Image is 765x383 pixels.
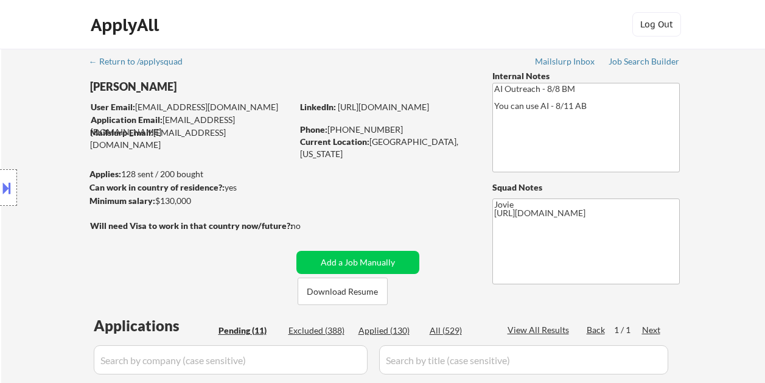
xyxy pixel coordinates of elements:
button: Add a Job Manually [296,251,419,274]
input: Search by company (case sensitive) [94,345,368,374]
div: Back [587,324,606,336]
div: Next [642,324,662,336]
div: ApplyAll [91,15,162,35]
strong: Phone: [300,124,327,135]
button: Download Resume [298,278,388,305]
div: Applications [94,318,214,333]
a: ← Return to /applysquad [89,57,194,69]
strong: Current Location: [300,136,369,147]
button: Log Out [632,12,681,37]
div: Job Search Builder [609,57,680,66]
div: [PHONE_NUMBER] [300,124,472,136]
div: Squad Notes [492,181,680,194]
div: Excluded (388) [288,325,349,337]
a: Job Search Builder [609,57,680,69]
div: Internal Notes [492,70,680,82]
div: Applied (130) [358,325,419,337]
strong: LinkedIn: [300,102,336,112]
a: Mailslurp Inbox [535,57,596,69]
a: [URL][DOMAIN_NAME] [338,102,429,112]
div: 1 / 1 [614,324,642,336]
div: All (529) [430,325,491,337]
div: Mailslurp Inbox [535,57,596,66]
div: Pending (11) [218,325,279,337]
input: Search by title (case sensitive) [379,345,668,374]
div: View All Results [508,324,573,336]
div: [GEOGRAPHIC_DATA], [US_STATE] [300,136,472,160]
div: no [291,220,326,232]
div: ← Return to /applysquad [89,57,194,66]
